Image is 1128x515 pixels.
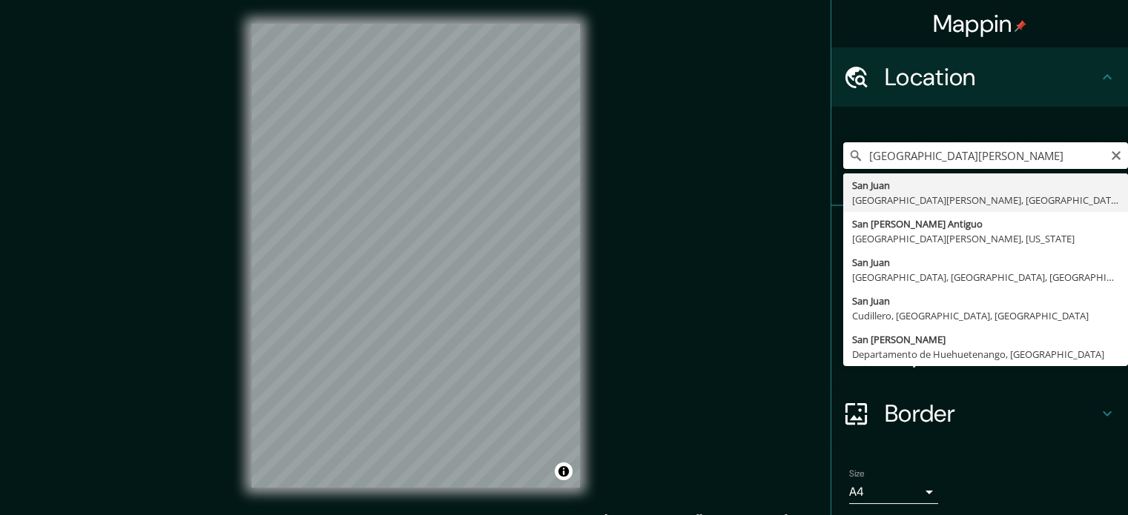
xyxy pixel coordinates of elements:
div: Layout [831,325,1128,384]
h4: Mappin [933,9,1027,39]
div: San [PERSON_NAME] Antiguo [852,216,1119,231]
h4: Border [885,399,1098,428]
div: Location [831,47,1128,107]
button: Clear [1110,147,1122,162]
div: [GEOGRAPHIC_DATA], [GEOGRAPHIC_DATA], [GEOGRAPHIC_DATA] [852,270,1119,285]
div: Pins [831,206,1128,265]
div: San Juan [852,255,1119,270]
div: Border [831,384,1128,443]
div: Style [831,265,1128,325]
canvas: Map [251,24,580,488]
div: [GEOGRAPHIC_DATA][PERSON_NAME], [US_STATE] [852,231,1119,246]
div: Departamento de Huehuetenango, [GEOGRAPHIC_DATA] [852,347,1119,362]
input: Pick your city or area [843,142,1128,169]
img: pin-icon.png [1015,20,1026,32]
div: San Juan [852,178,1119,193]
h4: Location [885,62,1098,92]
h4: Layout [885,339,1098,369]
div: Cudillero, [GEOGRAPHIC_DATA], [GEOGRAPHIC_DATA] [852,308,1119,323]
div: San [PERSON_NAME] [852,332,1119,347]
div: A4 [849,480,938,504]
div: [GEOGRAPHIC_DATA][PERSON_NAME], [GEOGRAPHIC_DATA] [852,193,1119,207]
div: San Juan [852,293,1119,308]
button: Toggle attribution [555,462,573,480]
label: Size [849,468,865,480]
